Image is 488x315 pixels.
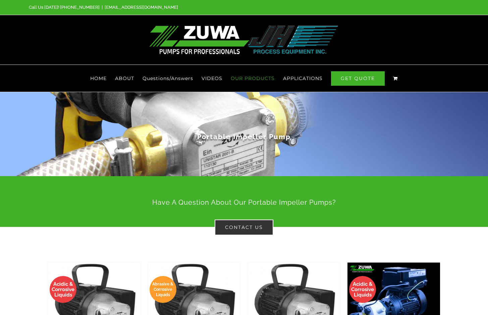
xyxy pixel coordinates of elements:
[215,220,273,235] a: Contact US
[152,198,336,206] span: Have A Question About Our Portable Impeller Pumps?
[331,71,385,86] span: GET QUOTE
[150,281,176,298] span: Abrasive & Corrosive Liquids
[143,76,193,81] span: Questions/Answers
[29,5,100,10] span: Call Us [DATE]! [PHONE_NUMBER]
[50,281,76,298] span: Acidic & Corrosive Liquids
[202,65,222,92] a: VIDEOS
[231,76,275,81] span: OUR PRODUCTS
[393,65,398,92] a: View Cart
[90,65,107,92] a: HOME
[231,65,275,92] a: OUR PRODUCTS
[143,65,193,92] a: Questions/Answers
[225,224,263,230] span: Contact US
[202,76,222,81] span: VIDEOS
[149,26,339,54] img: Portable Impeller Pump New York - Portable Impeller Pump Texas
[331,65,385,92] a: GET QUOTE
[349,281,376,298] span: Acidic & Corrosive Liquids
[105,5,178,10] a: [EMAIL_ADDRESS][DOMAIN_NAME]
[115,76,134,81] span: ABOUT
[90,76,107,81] span: HOME
[115,65,134,92] a: ABOUT
[283,65,323,92] a: APPLICATIONS
[29,65,459,92] nav: Main Menu
[283,76,323,81] span: APPLICATIONS
[48,132,440,142] h1: Portable Impeller Pump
